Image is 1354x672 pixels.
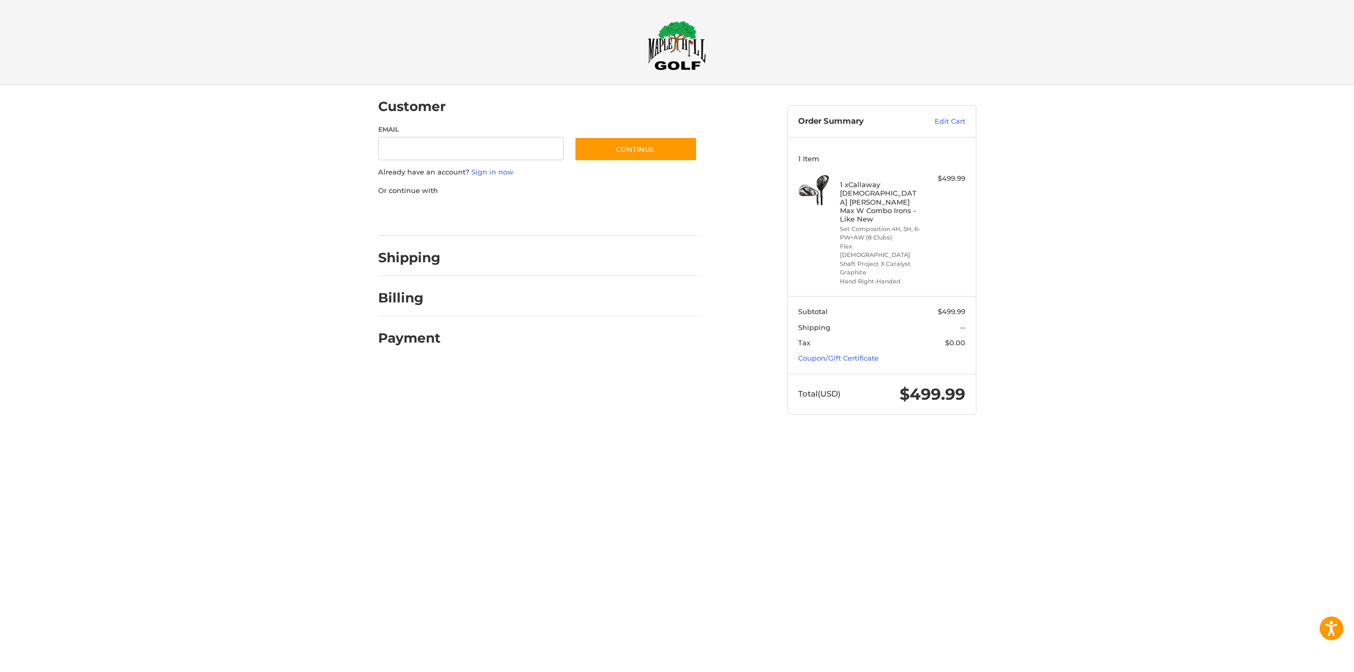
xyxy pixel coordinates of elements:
[798,323,830,332] span: Shipping
[378,98,446,115] h2: Customer
[464,206,544,225] iframe: PayPal-paylater
[378,125,564,134] label: Email
[938,307,965,316] span: $499.99
[574,137,697,161] button: Continue
[378,330,441,346] h2: Payment
[554,206,633,225] iframe: PayPal-venmo
[840,242,921,260] li: Flex [DEMOGRAPHIC_DATA]
[960,323,965,332] span: --
[798,116,912,127] h3: Order Summary
[923,173,965,184] div: $499.99
[900,384,965,404] span: $499.99
[374,206,454,225] iframe: PayPal-paypal
[840,260,921,277] li: Shaft Project X Catalyst Graphite
[945,338,965,347] span: $0.00
[471,168,514,176] a: Sign in now
[798,338,810,347] span: Tax
[840,277,921,286] li: Hand Right-Handed
[840,180,921,223] h4: 1 x Callaway [DEMOGRAPHIC_DATA] [PERSON_NAME] Max W Combo Irons - Like New
[378,250,441,266] h2: Shipping
[798,307,828,316] span: Subtotal
[798,154,965,163] h3: 1 Item
[648,21,706,70] img: Maple Hill Golf
[912,116,965,127] a: Edit Cart
[378,290,440,306] h2: Billing
[378,186,697,196] p: Or continue with
[840,225,921,242] li: Set Composition 4H, 5H, 6-PW+AW (8 Clubs)
[798,354,879,362] a: Coupon/Gift Certificate
[378,167,697,178] p: Already have an account?
[798,389,840,399] span: Total (USD)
